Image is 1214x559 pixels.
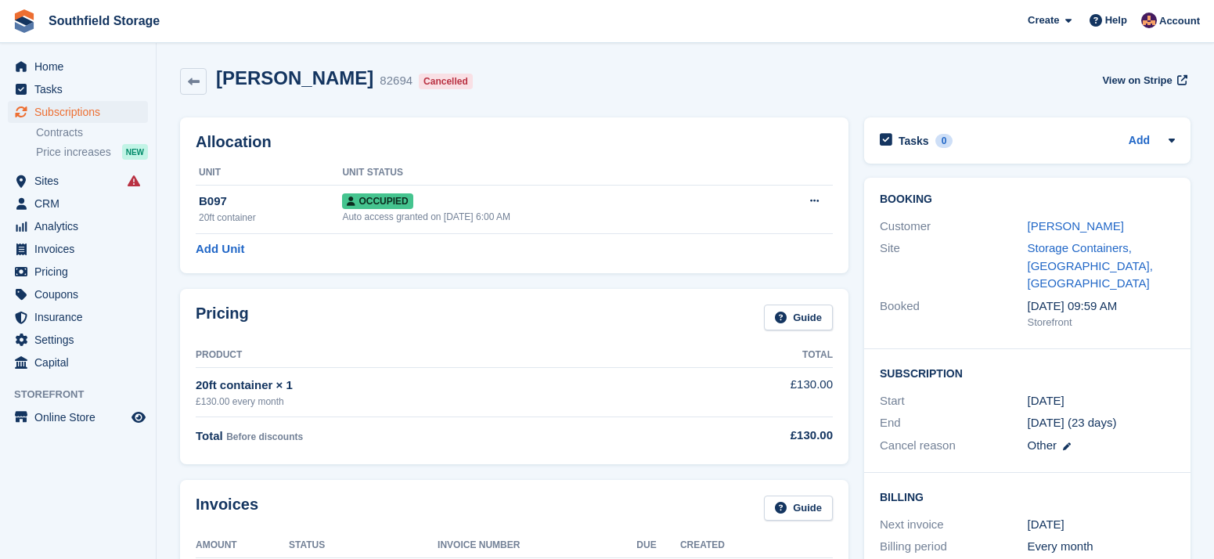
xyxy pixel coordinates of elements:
div: Cancelled [419,74,473,89]
a: menu [8,352,148,373]
div: Customer [880,218,1028,236]
div: £130.00 [652,427,833,445]
a: Southfield Storage [42,8,166,34]
th: Due [636,533,680,558]
h2: Tasks [899,134,929,148]
div: 20ft container × 1 [196,377,652,395]
a: menu [8,193,148,215]
span: Invoices [34,238,128,260]
div: 82694 [380,72,412,90]
a: menu [8,101,148,123]
a: Add [1129,132,1150,150]
span: Capital [34,352,128,373]
i: Smart entry sync failures have occurred [128,175,140,187]
span: Total [196,429,223,442]
span: Pricing [34,261,128,283]
span: Sites [34,170,128,192]
img: Sharon Law [1141,13,1157,28]
div: Site [880,240,1028,293]
div: Auto access granted on [DATE] 6:00 AM [342,210,752,224]
span: Coupons [34,283,128,305]
span: Other [1028,438,1057,452]
span: CRM [34,193,128,215]
div: NEW [122,144,148,160]
span: Price increases [36,145,111,160]
span: Insurance [34,306,128,328]
span: Analytics [34,215,128,237]
a: menu [8,261,148,283]
div: £130.00 every month [196,395,652,409]
div: [DATE] [1028,516,1176,534]
span: Account [1159,13,1200,29]
h2: Booking [880,193,1175,206]
a: menu [8,78,148,100]
span: Tasks [34,78,128,100]
a: Price increases NEW [36,143,148,160]
div: [DATE] 09:59 AM [1028,298,1176,316]
h2: Pricing [196,305,249,330]
div: Next invoice [880,516,1028,534]
a: Add Unit [196,240,244,258]
a: menu [8,306,148,328]
a: Storage Containers, [GEOGRAPHIC_DATA], [GEOGRAPHIC_DATA] [1028,241,1153,290]
h2: [PERSON_NAME] [216,67,373,88]
span: Create [1028,13,1059,28]
span: Subscriptions [34,101,128,123]
h2: Billing [880,489,1175,504]
a: menu [8,56,148,78]
div: Start [880,392,1028,410]
div: Cancel reason [880,437,1028,455]
a: [PERSON_NAME] [1028,219,1124,233]
th: Invoice Number [438,533,636,558]
span: Help [1105,13,1127,28]
td: £130.00 [652,367,833,417]
a: Guide [764,305,833,330]
a: View on Stripe [1096,67,1191,93]
div: End [880,414,1028,432]
div: Every month [1028,538,1176,556]
span: Online Store [34,406,128,428]
span: Settings [34,329,128,351]
span: Before discounts [226,431,303,442]
th: Amount [196,533,289,558]
div: Billing period [880,538,1028,556]
div: 0 [935,134,953,148]
h2: Invoices [196,496,258,521]
a: menu [8,238,148,260]
span: Storefront [14,387,156,402]
span: Home [34,56,128,78]
th: Product [196,343,652,368]
div: 20ft container [199,211,342,225]
a: Contracts [36,125,148,140]
span: Occupied [342,193,412,209]
th: Created [680,533,833,558]
a: menu [8,329,148,351]
th: Unit Status [342,160,752,186]
h2: Subscription [880,365,1175,380]
th: Unit [196,160,342,186]
a: menu [8,283,148,305]
div: B097 [199,193,342,211]
time: 2025-04-23 00:00:00 UTC [1028,392,1065,410]
span: View on Stripe [1102,73,1172,88]
img: stora-icon-8386f47178a22dfd0bd8f6a31ec36ba5ce8667c1dd55bd0f319d3a0aa187defe.svg [13,9,36,33]
div: Storefront [1028,315,1176,330]
a: menu [8,170,148,192]
h2: Allocation [196,133,833,151]
div: Booked [880,298,1028,330]
a: menu [8,215,148,237]
a: menu [8,406,148,428]
th: Status [289,533,438,558]
a: Guide [764,496,833,521]
a: Preview store [129,408,148,427]
span: [DATE] (23 days) [1028,416,1117,429]
th: Total [652,343,833,368]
